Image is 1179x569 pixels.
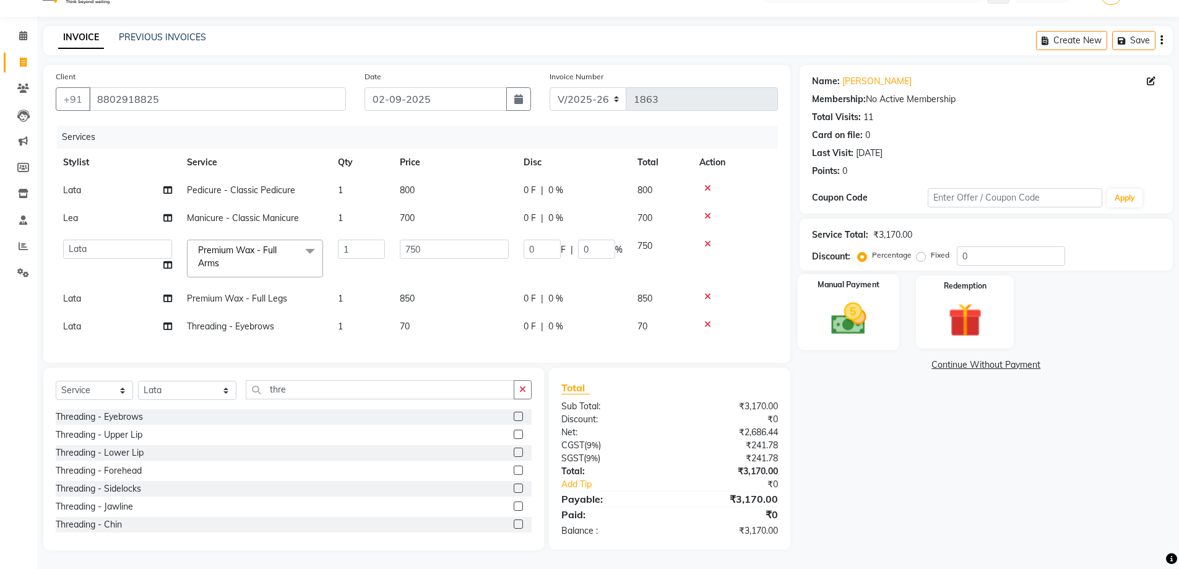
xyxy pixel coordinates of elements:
[670,400,787,413] div: ₹3,170.00
[670,439,787,452] div: ₹241.78
[1112,31,1155,50] button: Save
[670,524,787,537] div: ₹3,170.00
[812,93,1160,106] div: No Active Membership
[818,279,879,291] label: Manual Payment
[524,320,536,333] span: 0 F
[246,380,514,399] input: Search or Scan
[400,212,415,224] span: 700
[586,453,598,463] span: 9%
[552,465,670,478] div: Total:
[812,165,840,178] div: Points:
[338,212,343,224] span: 1
[944,280,987,292] label: Redemption
[842,75,912,88] a: [PERSON_NAME]
[812,228,868,241] div: Service Total:
[400,185,415,196] span: 800
[89,87,346,111] input: Search by Name/Mobile/Email/Code
[615,243,623,256] span: %
[63,293,81,304] span: Lata
[550,71,603,82] label: Invoice Number
[670,413,787,426] div: ₹0
[812,129,863,142] div: Card on file:
[552,524,670,537] div: Balance :
[670,452,787,465] div: ₹241.78
[119,32,206,43] a: PREVIOUS INVOICES
[56,446,144,459] div: Threading - Lower Lip
[670,426,787,439] div: ₹2,686.44
[524,292,536,305] span: 0 F
[812,93,866,106] div: Membership:
[187,212,299,224] span: Manicure - Classic Manicure
[928,188,1102,207] input: Enter Offer / Coupon Code
[56,500,133,513] div: Threading - Jawline
[338,185,343,196] span: 1
[670,465,787,478] div: ₹3,170.00
[548,212,563,225] span: 0 %
[516,149,630,176] th: Disc
[187,185,295,196] span: Pedicure - Classic Pedicure
[56,410,143,423] div: Threading - Eyebrows
[552,426,670,439] div: Net:
[338,293,343,304] span: 1
[552,492,670,506] div: Payable:
[56,87,90,111] button: +91
[56,149,179,176] th: Stylist
[561,453,584,464] span: SGST
[548,320,563,333] span: 0 %
[812,75,840,88] div: Name:
[56,464,142,477] div: Threading - Forehead
[56,428,142,441] div: Threading - Upper Lip
[863,111,873,124] div: 11
[856,147,883,160] div: [DATE]
[812,147,853,160] div: Last Visit:
[812,111,861,124] div: Total Visits:
[552,478,689,491] a: Add Tip
[541,320,543,333] span: |
[338,321,343,332] span: 1
[63,321,81,332] span: Lata
[219,258,225,269] a: x
[802,358,1170,371] a: Continue Without Payment
[552,507,670,522] div: Paid:
[670,507,787,522] div: ₹0
[548,184,563,197] span: 0 %
[637,185,652,196] span: 800
[637,240,652,251] span: 750
[187,293,287,304] span: Premium Wax - Full Legs
[63,185,81,196] span: Lata
[561,440,584,451] span: CGST
[56,518,122,531] div: Threading - Chin
[812,191,928,204] div: Coupon Code
[842,165,847,178] div: 0
[689,478,787,491] div: ₹0
[670,492,787,506] div: ₹3,170.00
[63,212,78,224] span: Lea
[812,250,850,263] div: Discount:
[541,292,543,305] span: |
[198,245,277,269] span: Premium Wax - Full Arms
[630,149,692,176] th: Total
[865,129,870,142] div: 0
[524,212,536,225] span: 0 F
[400,293,415,304] span: 850
[637,293,652,304] span: 850
[548,292,563,305] span: 0 %
[187,321,274,332] span: Threading - Eyebrows
[541,212,543,225] span: |
[637,321,647,332] span: 70
[561,243,566,256] span: F
[931,250,949,261] label: Fixed
[938,299,993,341] img: _gift.svg
[587,440,598,450] span: 9%
[56,482,141,495] div: Threading - Sidelocks
[692,149,778,176] th: Action
[820,298,877,339] img: _cash.svg
[330,149,392,176] th: Qty
[637,212,652,224] span: 700
[56,71,76,82] label: Client
[552,452,670,465] div: ( )
[58,27,104,49] a: INVOICE
[552,439,670,452] div: ( )
[873,228,912,241] div: ₹3,170.00
[365,71,381,82] label: Date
